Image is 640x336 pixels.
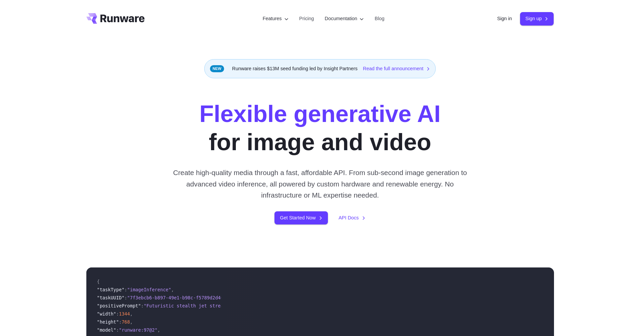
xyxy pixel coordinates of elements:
a: Read the full announcement [363,65,430,73]
span: "positivePrompt" [97,303,141,308]
span: , [171,287,174,292]
a: Sign in [497,15,512,23]
span: "width" [97,311,116,317]
a: Get Started Now [274,211,328,224]
span: : [141,303,143,308]
span: : [119,319,122,325]
span: "height" [97,319,119,325]
span: , [130,311,133,317]
label: Documentation [325,15,364,23]
span: "taskUUID" [97,295,125,300]
span: "7f3ebcb6-b897-49e1-b98c-f5789d2d40d7" [127,295,232,300]
span: 768 [122,319,130,325]
span: "runware:97@2" [119,327,158,333]
span: : [124,287,127,292]
span: "model" [97,327,116,333]
a: Sign up [520,12,554,25]
h1: for image and video [199,100,440,156]
a: Blog [375,15,384,23]
a: API Docs [339,214,366,222]
span: : [124,295,127,300]
div: Runware raises $13M seed funding led by Insight Partners [204,59,436,78]
a: Go to / [86,13,145,24]
strong: Flexible generative AI [199,101,440,127]
span: "imageInference" [127,287,171,292]
span: : [116,311,119,317]
span: : [116,327,119,333]
span: 1344 [119,311,130,317]
a: Pricing [299,15,314,23]
span: "Futuristic stealth jet streaking through a neon-lit cityscape with glowing purple exhaust" [144,303,394,308]
span: , [158,327,160,333]
label: Features [263,15,289,23]
span: { [97,279,100,284]
span: , [130,319,133,325]
span: "taskType" [97,287,125,292]
p: Create high-quality media through a fast, affordable API. From sub-second image generation to adv... [170,167,470,201]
